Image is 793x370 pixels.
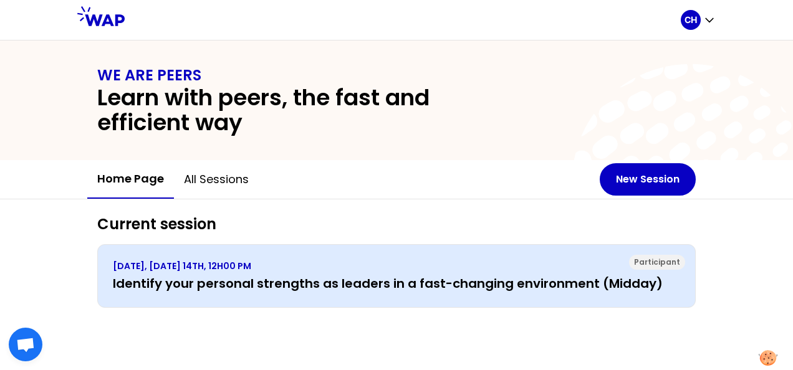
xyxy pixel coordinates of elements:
[629,255,685,270] div: Participant
[97,65,696,85] h1: WE ARE PEERS
[87,160,174,199] button: Home page
[685,14,697,26] p: CH
[174,161,259,198] button: All sessions
[9,328,42,361] div: Ouvrir le chat
[97,85,516,135] h2: Learn with peers, the fast and efficient way
[97,214,696,234] h2: Current session
[113,275,680,292] h3: Identify your personal strengths as leaders in a fast-changing environment (Midday)
[113,260,680,292] a: [DATE], [DATE] 14TH, 12H00 PMIdentify your personal strengths as leaders in a fast-changing envir...
[681,10,716,30] button: CH
[600,163,696,196] button: New Session
[113,260,680,272] p: [DATE], [DATE] 14TH, 12H00 PM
